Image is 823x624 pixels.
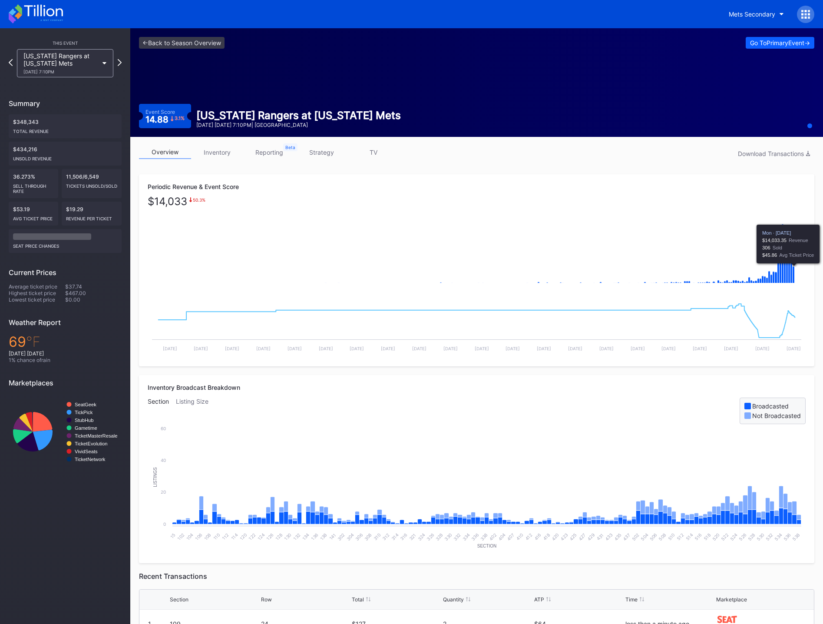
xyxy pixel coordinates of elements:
[497,532,506,541] text: 404
[390,532,400,541] text: 314
[435,532,444,541] text: 328
[23,69,98,74] div: [DATE] 7:10PM
[221,532,230,541] text: 112
[256,346,271,351] text: [DATE]
[381,532,390,541] text: 312
[139,37,225,49] a: <-Back to Season Overview
[747,532,756,541] text: 528
[716,596,747,603] div: Marketplace
[148,398,176,424] div: Section
[257,532,266,541] text: 124
[139,146,191,159] a: overview
[506,346,520,351] text: [DATE]
[470,532,479,541] text: 336
[729,10,775,18] div: Mets Secondary
[9,169,58,198] div: 36.273%
[170,596,188,603] div: Section
[153,467,158,487] text: Listings
[194,532,203,541] text: 106
[453,532,462,541] text: 332
[13,212,54,221] div: Avg ticket price
[738,532,747,541] text: 526
[196,122,401,128] div: [DATE] [DATE] 7:10PM | [GEOGRAPHIC_DATA]
[248,532,257,541] text: 122
[515,532,524,541] text: 410
[145,115,185,124] div: 14.88
[148,384,806,391] div: Inventory Broadcast Breakdown
[658,532,667,541] text: 508
[685,532,694,541] text: 514
[13,153,117,161] div: Unsold Revenue
[791,532,800,541] text: 538
[163,521,166,527] text: 0
[225,346,239,351] text: [DATE]
[577,532,586,541] text: 427
[9,357,122,363] div: 1 % chance of rain
[604,532,613,541] text: 433
[75,441,107,446] text: TicketEvolution
[506,532,515,541] text: 407
[640,532,649,541] text: 504
[301,532,310,541] text: 134
[477,544,496,548] text: Section
[139,572,814,581] div: Recent Transactions
[13,180,54,194] div: Sell Through Rate
[239,532,248,541] text: 120
[461,532,470,541] text: 334
[65,283,122,290] div: $37.74
[479,532,489,541] text: 338
[9,40,122,46] div: This Event
[729,532,738,541] text: 524
[631,346,645,351] text: [DATE]
[148,292,806,358] svg: Chart title
[542,532,551,541] text: 418
[13,240,117,249] div: seat price changes
[13,125,117,134] div: Total Revenue
[310,532,319,541] text: 136
[534,596,544,603] div: ATP
[161,426,166,431] text: 60
[193,197,205,202] div: 50.3 %
[292,532,301,541] text: 132
[746,37,814,49] button: Go ToPrimaryEvent->
[703,532,712,541] text: 518
[667,532,676,541] text: 510
[191,146,243,159] a: inventory
[693,346,707,351] text: [DATE]
[261,596,272,603] div: Row
[328,532,337,541] text: 141
[75,425,97,431] text: Gametime
[720,532,729,541] text: 522
[26,333,40,350] span: ℉
[373,532,382,541] text: 310
[203,532,212,541] text: 108
[354,532,364,541] text: 306
[62,202,122,226] div: $19.29
[163,346,177,351] text: [DATE]
[9,394,122,470] svg: Chart title
[65,290,122,296] div: $467.00
[694,532,703,541] text: 516
[230,532,239,541] text: 114
[408,532,417,541] text: 321
[722,6,790,22] button: Mets Secondary
[161,458,166,463] text: 40
[75,449,98,454] text: VividSeats
[75,402,96,407] text: SeatGeek
[443,346,458,351] text: [DATE]
[145,109,175,115] div: Event Score
[75,418,94,423] text: StubHub
[161,489,166,495] text: 20
[148,206,806,292] svg: Chart title
[524,532,533,541] text: 412
[265,532,274,541] text: 126
[65,296,122,303] div: $0.00
[756,532,765,541] text: 530
[9,350,122,357] div: [DATE] [DATE]
[787,346,801,351] text: [DATE]
[196,109,401,122] div: [US_STATE] Rangers at [US_STATE] Mets
[169,532,176,539] text: 15
[625,596,638,603] div: Time
[711,532,721,541] text: 520
[9,268,122,277] div: Current Prices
